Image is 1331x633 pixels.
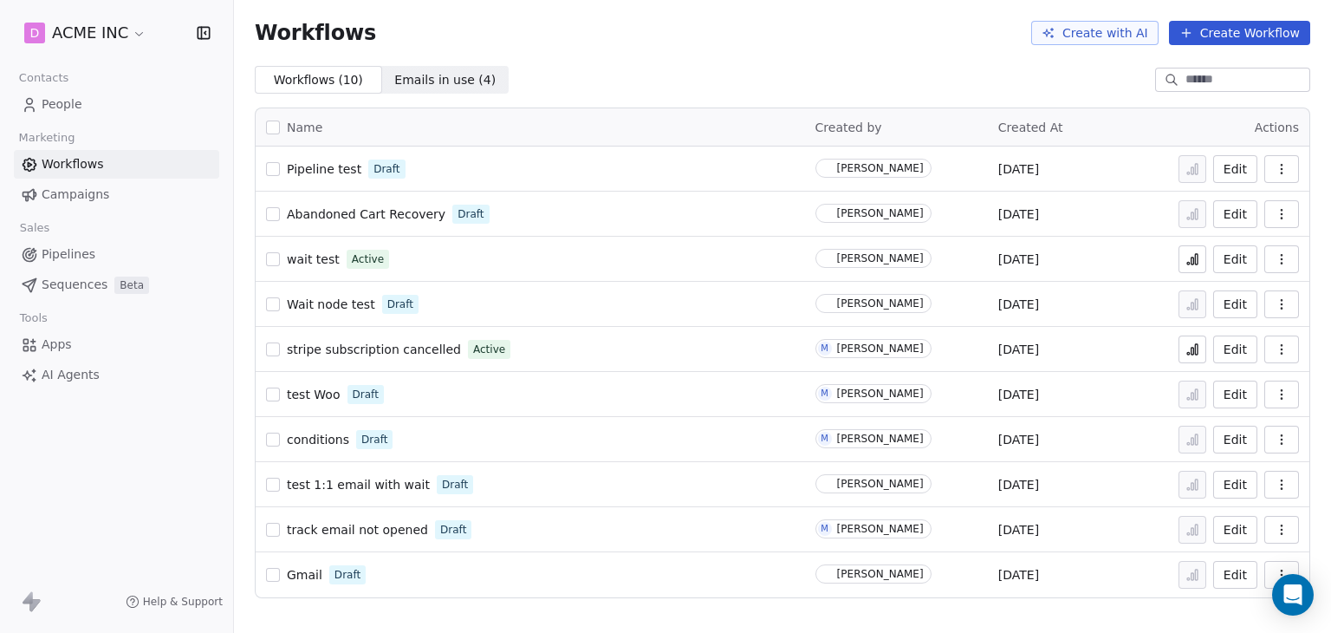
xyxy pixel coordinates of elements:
[287,343,461,356] span: stripe subscription cancelled
[818,252,831,265] img: H
[14,90,219,119] a: People
[821,522,828,536] div: M
[837,297,924,310] div: [PERSON_NAME]
[473,342,505,357] span: Active
[287,160,361,178] a: Pipeline test
[287,162,361,176] span: Pipeline test
[11,125,82,151] span: Marketing
[837,433,924,445] div: [PERSON_NAME]
[287,296,375,313] a: Wait node test
[14,150,219,179] a: Workflows
[837,252,924,264] div: [PERSON_NAME]
[42,245,95,264] span: Pipelines
[815,121,882,134] span: Created by
[837,162,924,174] div: [PERSON_NAME]
[287,476,430,493] a: test 1:1 email with wait
[287,388,341,401] span: test Woo
[14,240,219,269] a: Pipelines
[11,65,76,91] span: Contacts
[334,567,360,583] span: Draft
[1213,155,1257,183] button: Edit
[42,95,82,114] span: People
[1213,200,1257,228] button: Edit
[1213,336,1257,363] button: Edit
[818,568,831,581] img: H
[30,24,40,42] span: D
[1213,426,1257,454] button: Edit
[42,276,107,294] span: Sequences
[255,21,376,45] span: Workflows
[1213,290,1257,318] button: Edit
[287,341,461,358] a: stripe subscription cancelled
[394,71,496,89] span: Emails in use ( 4 )
[1031,21,1159,45] button: Create with AI
[12,215,57,241] span: Sales
[1213,381,1257,408] a: Edit
[1213,245,1257,273] button: Edit
[42,336,72,354] span: Apps
[998,206,1039,223] span: [DATE]
[42,366,100,384] span: AI Agents
[14,361,219,389] a: AI Agents
[837,478,924,490] div: [PERSON_NAME]
[12,305,55,331] span: Tools
[818,162,831,175] img: H
[998,476,1039,493] span: [DATE]
[1213,561,1257,589] button: Edit
[1213,471,1257,499] button: Edit
[143,595,223,609] span: Help & Support
[42,186,109,204] span: Campaigns
[440,522,466,538] span: Draft
[287,521,428,538] a: track email not opened
[287,297,375,311] span: Wait node test
[818,478,831,491] img: H
[287,568,322,582] span: Gmail
[458,206,484,222] span: Draft
[114,277,149,294] span: Beta
[373,161,399,177] span: Draft
[361,432,387,447] span: Draft
[14,330,219,359] a: Apps
[1213,516,1257,544] button: Edit
[837,523,924,535] div: [PERSON_NAME]
[287,207,445,221] span: Abandoned Cart Recovery
[1169,21,1310,45] button: Create Workflow
[998,160,1039,178] span: [DATE]
[821,432,828,446] div: M
[837,207,924,219] div: [PERSON_NAME]
[287,431,349,448] a: conditions
[287,566,322,584] a: Gmail
[998,431,1039,448] span: [DATE]
[287,252,340,266] span: wait test
[14,271,219,299] a: SequencesBeta
[998,341,1039,358] span: [DATE]
[998,521,1039,538] span: [DATE]
[353,387,379,402] span: Draft
[1272,574,1314,616] div: Open Intercom Messenger
[998,121,1063,134] span: Created At
[821,342,828,356] div: M
[352,251,384,267] span: Active
[14,180,219,209] a: Campaigns
[126,595,223,609] a: Help & Support
[837,343,924,355] div: [PERSON_NAME]
[287,478,430,492] span: test 1:1 email with wait
[287,386,341,403] a: test Woo
[818,207,831,220] img: H
[818,297,831,310] img: H
[287,523,428,537] span: track email not opened
[287,119,322,137] span: Name
[287,206,445,223] a: Abandoned Cart Recovery
[837,568,924,580] div: [PERSON_NAME]
[1255,121,1299,134] span: Actions
[998,566,1039,584] span: [DATE]
[998,296,1039,313] span: [DATE]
